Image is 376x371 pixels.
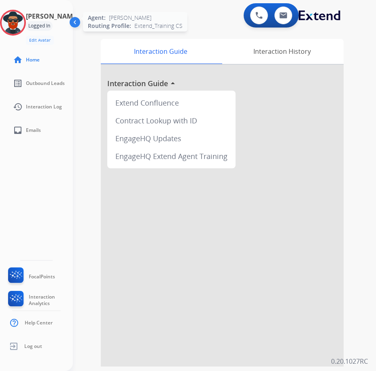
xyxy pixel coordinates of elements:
[331,356,368,366] p: 0.20.1027RC
[6,267,55,286] a: FocalPoints
[25,320,53,326] span: Help Center
[29,273,55,280] span: FocalPoints
[29,294,73,307] span: Interaction Analytics
[26,57,40,63] span: Home
[26,104,62,110] span: Interaction Log
[101,39,220,64] div: Interaction Guide
[109,14,151,22] span: [PERSON_NAME]
[13,102,23,112] mat-icon: history
[2,11,24,34] img: avatar
[134,22,183,30] span: Extend_Training CS
[110,147,232,165] div: EngageHQ Extend Agent Training
[26,11,79,21] h3: [PERSON_NAME]
[110,129,232,147] div: EngageHQ Updates
[88,22,131,30] span: Routing Profile:
[88,14,106,22] span: Agent:
[26,80,65,87] span: Outbound Leads
[110,112,232,129] div: Contract Lookup with ID
[6,291,73,310] a: Interaction Analytics
[26,127,41,134] span: Emails
[110,94,232,112] div: Extend Confluence
[26,36,54,45] button: Edit Avatar
[220,39,344,64] div: Interaction History
[24,343,42,350] span: Log out
[13,55,23,65] mat-icon: home
[26,21,53,31] div: Logged In
[13,125,23,135] mat-icon: inbox
[13,78,23,88] mat-icon: list_alt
